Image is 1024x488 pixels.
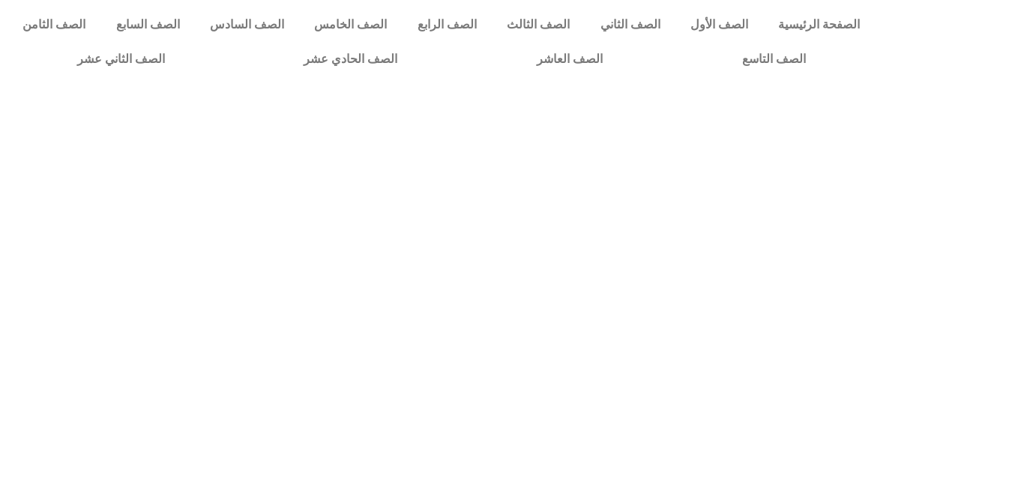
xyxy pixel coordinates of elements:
a: الصف التاسع [672,42,876,76]
a: الصف الرابع [403,7,492,42]
a: الصف الخامس [299,7,402,42]
a: الصف الثاني [585,7,675,42]
a: الصف الأول [675,7,763,42]
a: الصف العاشر [467,42,672,76]
a: الصف الثالث [492,7,585,42]
a: الصف الثامن [7,7,100,42]
a: الصف السادس [195,7,299,42]
a: الصف السابع [100,7,194,42]
a: الصف الحادي عشر [235,42,468,76]
a: الصف الثاني عشر [7,42,235,76]
a: الصفحة الرئيسية [763,7,875,42]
